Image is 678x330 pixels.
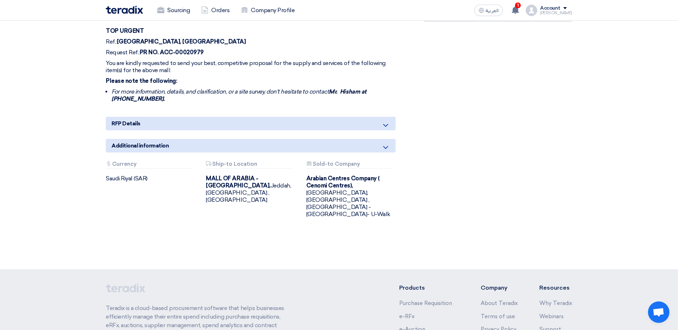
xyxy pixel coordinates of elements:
div: Currency [106,161,192,169]
div: Account [540,5,560,11]
li: Company [481,284,518,292]
a: About Teradix [481,300,518,306]
div: Sold-to Company [306,161,393,169]
div: Jeddah, [GEOGRAPHIC_DATA] ,[GEOGRAPHIC_DATA] [206,175,295,204]
a: Why Teradix [539,300,572,306]
span: 1 [515,2,521,8]
a: Purchase Requisition [399,300,452,306]
div: [GEOGRAPHIC_DATA], [GEOGRAPHIC_DATA] ,[GEOGRAPHIC_DATA] - [GEOGRAPHIC_DATA]- U-Walk [306,175,396,218]
span: العربية [486,8,499,13]
p: Ref.: [106,38,396,45]
p: You are kindly requested to send your best, competitive proposal for the supply and services of t... [106,60,396,74]
i: For more information, details, and clarification, or a site survey, don't hesitate to contact [112,88,366,102]
a: Orders [196,2,235,18]
a: e-RFx [399,313,415,320]
strong: PR NO. ACC-00020979 [140,49,204,56]
img: Teradix logo [106,6,143,14]
li: Products [399,284,460,292]
strong: [GEOGRAPHIC_DATA], [GEOGRAPHIC_DATA] [117,38,246,45]
strong: TOP URGENT [106,27,144,34]
li: Resources [539,284,572,292]
span: RFP Details [112,120,140,127]
button: العربية [474,5,503,16]
b: Arabian Centres Company ( Cenomi Centres), [306,175,380,189]
a: Webinars [539,313,564,320]
a: Company Profile [235,2,300,18]
div: Ship-to Location [206,161,292,169]
div: [PERSON_NAME] [540,11,572,15]
strong: Please note the following: [106,77,177,84]
a: Sourcing [152,2,196,18]
div: Saudi Riyal (SAR) [106,175,195,182]
a: Open chat [648,301,669,323]
span: Additional information [112,142,169,150]
b: MALL OF ARABIA - [GEOGRAPHIC_DATA], [206,175,270,189]
strong: Mr. Hisham at [PHONE_NUMBER]. [112,88,366,102]
p: Request Ref.: [106,49,396,56]
a: Terms of use [481,313,515,320]
img: profile_test.png [526,5,537,16]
